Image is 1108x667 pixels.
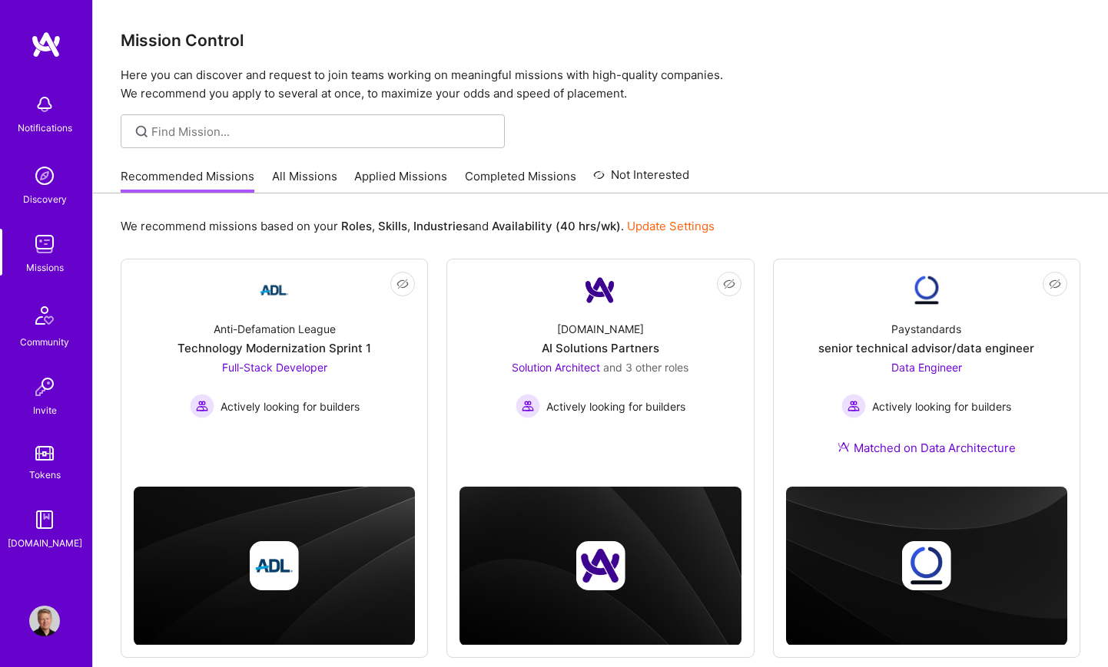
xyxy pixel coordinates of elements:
span: Actively looking for builders [872,398,1011,414]
img: Actively looking for builders [516,394,540,418]
div: Technology Modernization Sprint 1 [177,340,371,356]
i: icon EyeClosed [1049,278,1061,290]
img: Company logo [576,541,625,590]
img: Company logo [250,541,299,590]
a: Applied Missions [354,168,447,193]
div: Notifications [18,120,72,136]
b: Skills [378,219,407,233]
div: [DOMAIN_NAME] [557,321,644,337]
img: logo [31,31,61,58]
h3: Mission Control [121,31,1080,50]
img: Company Logo [256,272,293,309]
img: Ateam Purple Icon [838,441,850,453]
b: Availability (40 hrs/wk) [492,219,621,233]
div: Anti-Defamation League [214,321,336,337]
img: Invite [29,371,60,402]
img: cover [459,487,741,646]
img: guide book [29,504,60,535]
div: Matched on Data Architecture [838,440,1016,456]
input: Find Mission... [151,124,493,140]
a: Update Settings [627,219,715,233]
img: cover [786,487,1067,646]
img: Company logo [902,541,951,590]
img: Actively looking for builders [841,394,866,418]
a: Company LogoPaystandardssenior technical advisor/data engineerData Engineer Actively looking for ... [786,272,1067,474]
div: Tokens [29,467,61,483]
div: Community [20,334,69,350]
a: Not Interested [593,166,689,193]
img: teamwork [29,229,60,259]
img: User Avatar [29,606,60,636]
img: Company Logo [908,272,945,309]
b: Industries [413,219,469,233]
img: Community [26,297,63,334]
div: senior technical advisor/data engineer [818,340,1034,356]
img: tokens [35,446,54,461]
div: Missions [26,259,64,276]
span: Actively looking for builders [546,398,685,414]
a: Company Logo[DOMAIN_NAME]AI Solutions PartnersSolution Architect and 3 other rolesActively lookin... [459,272,741,452]
img: cover [134,487,415,646]
div: [DOMAIN_NAME] [8,535,82,551]
a: Completed Missions [465,168,576,193]
a: Company LogoAnti-Defamation LeagueTechnology Modernization Sprint 1Full-Stack Developer Actively ... [134,272,415,452]
i: icon EyeClosed [396,278,409,290]
p: Here you can discover and request to join teams working on meaningful missions with high-quality ... [121,66,1080,103]
span: Actively looking for builders [221,398,360,414]
a: All Missions [272,168,337,193]
img: Actively looking for builders [190,394,214,418]
span: Data Engineer [891,361,962,374]
img: Company Logo [582,272,619,309]
p: We recommend missions based on your , , and . [121,218,715,234]
div: AI Solutions Partners [542,340,659,356]
div: Discovery [23,191,67,207]
i: icon EyeClosed [723,278,735,290]
span: Full-Stack Developer [222,361,327,374]
img: bell [29,89,60,120]
a: User Avatar [25,606,64,636]
b: Roles [341,219,372,233]
i: icon SearchGrey [133,123,151,140]
div: Paystandards [891,321,961,337]
div: Invite [33,402,57,418]
span: Solution Architect [512,361,600,374]
img: discovery [29,160,60,191]
a: Recommended Missions [121,168,254,193]
span: and 3 other roles [603,361,688,374]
